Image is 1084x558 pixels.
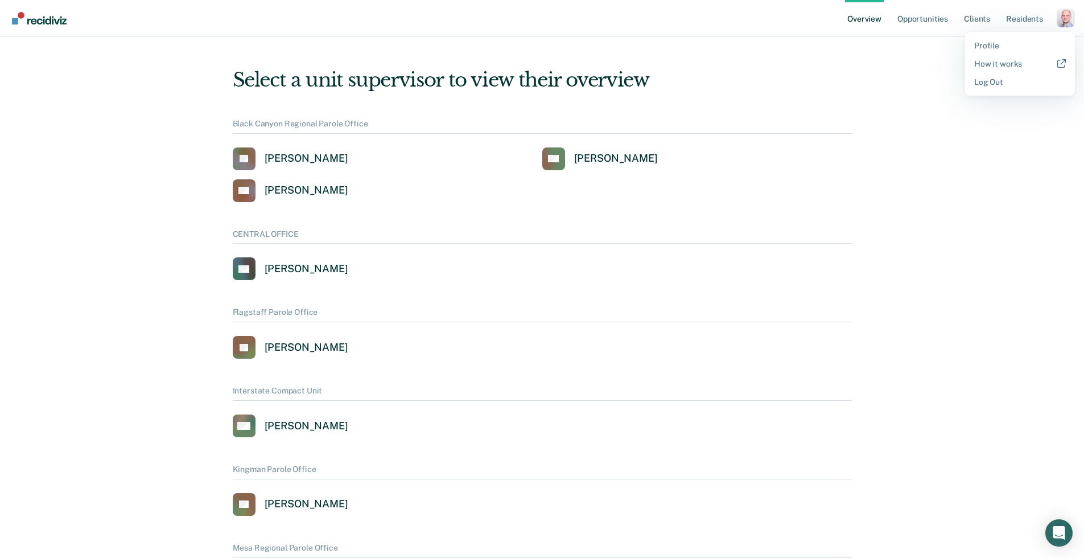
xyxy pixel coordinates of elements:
[974,77,1066,87] a: Log Out
[1057,9,1075,27] button: Profile dropdown button
[233,119,852,134] div: Black Canyon Regional Parole Office
[965,32,1075,96] div: Profile menu
[233,307,852,322] div: Flagstaff Parole Office
[974,41,1066,50] a: Profile
[233,386,852,401] div: Interstate Compact Unit
[233,68,852,92] div: Select a unit supervisor to view their overview
[265,152,348,165] div: [PERSON_NAME]
[233,179,348,202] a: [PERSON_NAME]
[233,465,852,479] div: Kingman Parole Office
[542,147,658,170] a: [PERSON_NAME]
[265,262,348,276] div: [PERSON_NAME]
[974,59,1066,68] a: How it works
[233,415,348,437] a: [PERSON_NAME]
[574,152,658,165] div: [PERSON_NAME]
[233,147,348,170] a: [PERSON_NAME]
[233,336,348,359] a: [PERSON_NAME]
[1045,519,1073,547] div: Open Intercom Messenger
[12,12,67,24] img: Recidiviz
[265,498,348,511] div: [PERSON_NAME]
[233,543,852,558] div: Mesa Regional Parole Office
[265,341,348,354] div: [PERSON_NAME]
[265,420,348,433] div: [PERSON_NAME]
[233,257,348,280] a: [PERSON_NAME]
[233,229,852,244] div: CENTRAL OFFICE
[233,493,348,516] a: [PERSON_NAME]
[265,184,348,197] div: [PERSON_NAME]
